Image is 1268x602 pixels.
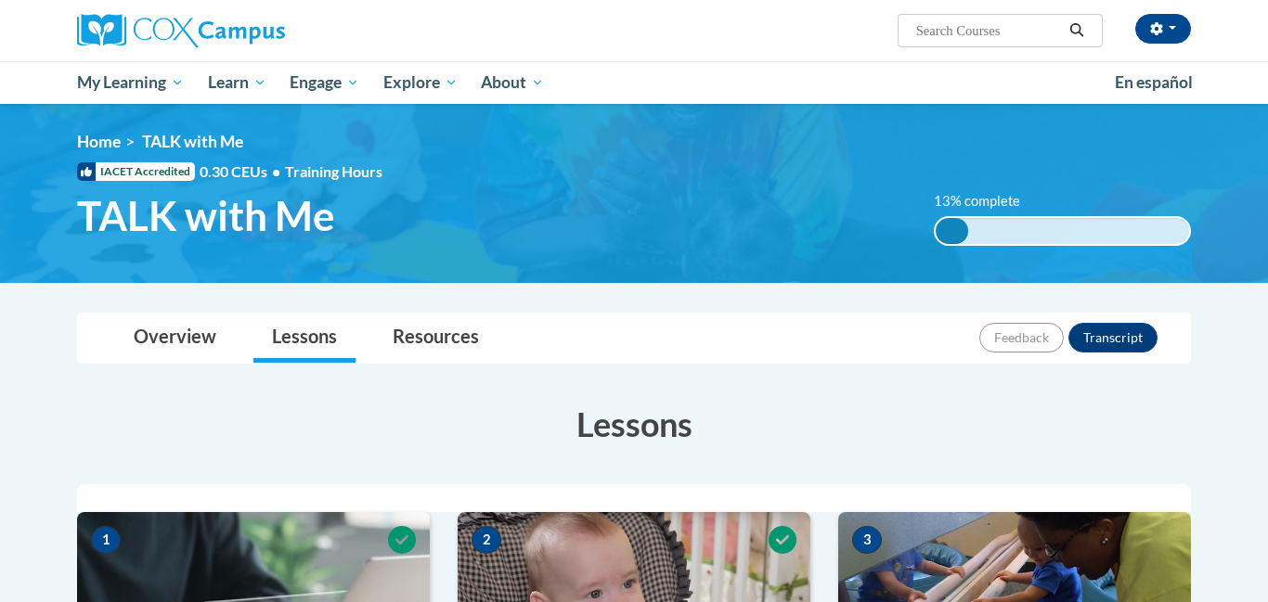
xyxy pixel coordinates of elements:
span: My Learning [77,71,184,94]
span: 2 [472,526,501,554]
input: Search Courses [914,19,1063,42]
span: Explore [383,71,458,94]
div: Main menu [49,61,1219,104]
button: Search [1063,19,1091,42]
img: Cox Campus [77,14,285,47]
button: Feedback [979,323,1064,352]
div: 13% complete [936,218,969,244]
a: My Learning [65,61,196,104]
span: IACET Accredited [77,162,195,181]
a: Learn [196,61,278,104]
a: Lessons [253,314,356,363]
a: Explore [371,61,470,104]
span: 3 [852,526,882,554]
h3: Lessons [77,401,1191,447]
span: 1 [91,526,121,554]
button: Account Settings [1135,14,1191,44]
a: En español [1103,63,1205,102]
a: Resources [374,314,498,363]
a: Engage [278,61,371,104]
a: Cox Campus [77,14,430,47]
label: 13% complete [934,191,1041,211]
span: Learn [208,71,266,94]
span: 0.30 CEUs [200,161,285,182]
span: Training Hours [285,162,382,180]
a: Home [77,132,121,151]
span: Engage [290,71,359,94]
span: About [481,71,544,94]
span: TALK with Me [142,132,243,151]
a: About [470,61,557,104]
a: Overview [115,314,235,363]
span: En español [1115,72,1193,92]
button: Transcript [1068,323,1158,352]
span: TALK with Me [77,191,335,240]
span: • [272,162,280,180]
